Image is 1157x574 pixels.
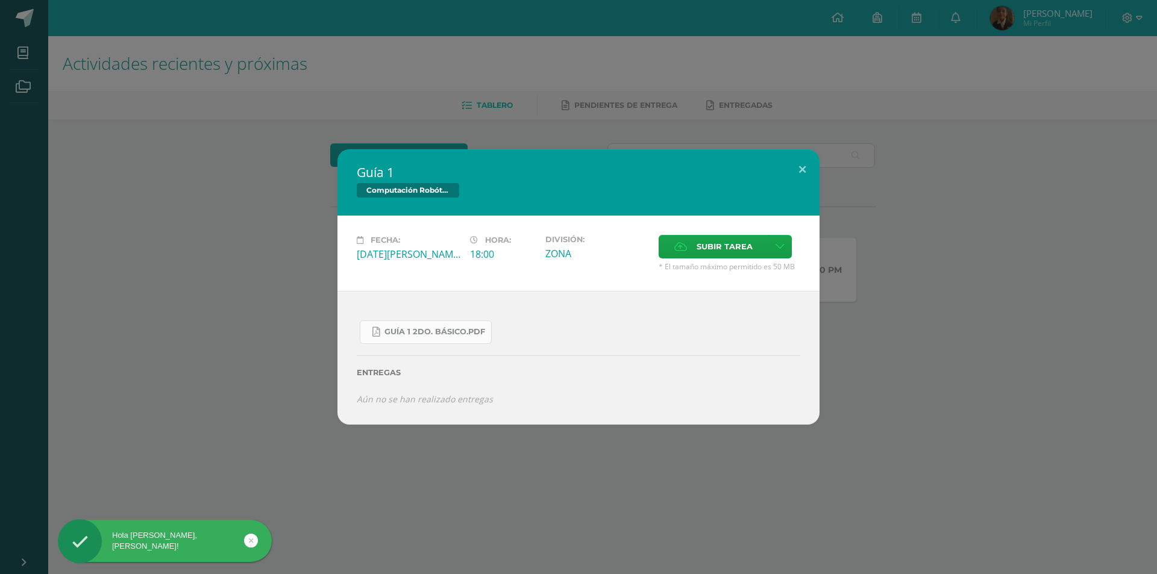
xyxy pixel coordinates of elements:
span: Guía 1 2do. Básico.pdf [384,327,485,337]
div: Hola [PERSON_NAME], [PERSON_NAME]! [58,530,272,552]
div: ZONA [545,247,649,260]
h2: Guía 1 [357,164,800,181]
div: 18:00 [470,248,536,261]
label: División: [545,235,649,244]
span: Hora: [485,236,511,245]
span: Fecha: [371,236,400,245]
label: Entregas [357,368,800,377]
i: Aún no se han realizado entregas [357,393,493,405]
a: Guía 1 2do. Básico.pdf [360,320,492,344]
span: * El tamaño máximo permitido es 50 MB [659,261,800,272]
div: [DATE][PERSON_NAME] [357,248,460,261]
button: Close (Esc) [785,149,820,190]
span: Computación Robótica [357,183,459,198]
span: Subir tarea [697,236,753,258]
